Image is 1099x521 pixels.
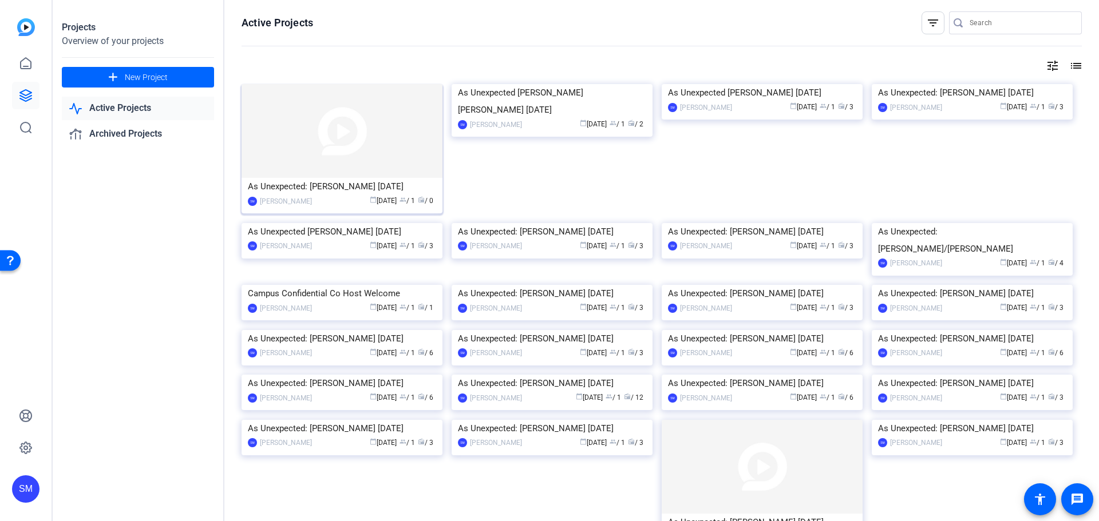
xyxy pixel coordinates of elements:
[610,348,616,355] span: group
[580,348,587,355] span: calendar_today
[1048,348,1055,355] span: radio
[260,437,312,448] div: [PERSON_NAME]
[790,348,797,355] span: calendar_today
[838,393,845,400] span: radio
[580,120,607,128] span: [DATE]
[628,241,635,248] span: radio
[106,70,120,85] mat-icon: add
[248,304,257,313] div: SM
[1048,439,1064,447] span: / 3
[1030,303,1037,310] span: group
[820,241,827,248] span: group
[668,304,677,313] div: SM
[400,242,415,250] span: / 1
[400,241,406,248] span: group
[400,197,415,205] span: / 1
[790,102,797,109] span: calendar_today
[1030,438,1037,445] span: group
[1000,103,1027,111] span: [DATE]
[1000,393,1027,401] span: [DATE]
[820,393,835,401] span: / 1
[248,393,257,403] div: SM
[400,439,415,447] span: / 1
[1048,393,1055,400] span: radio
[1000,439,1027,447] span: [DATE]
[790,393,797,400] span: calendar_today
[418,393,433,401] span: / 6
[820,102,827,109] span: group
[1048,102,1055,109] span: radio
[1030,103,1045,111] span: / 1
[680,102,732,113] div: [PERSON_NAME]
[62,97,214,120] a: Active Projects
[820,393,827,400] span: group
[418,393,425,400] span: radio
[820,103,835,111] span: / 1
[418,348,425,355] span: radio
[580,439,607,447] span: [DATE]
[838,103,853,111] span: / 3
[926,16,940,30] mat-icon: filter_list
[970,16,1073,30] input: Search
[400,348,406,355] span: group
[610,120,616,126] span: group
[418,196,425,203] span: radio
[470,119,522,130] div: [PERSON_NAME]
[790,303,797,310] span: calendar_today
[628,348,635,355] span: radio
[1030,393,1037,400] span: group
[668,241,677,250] div: SM
[610,349,625,357] span: / 1
[62,21,214,34] div: Projects
[470,240,522,252] div: [PERSON_NAME]
[370,303,377,310] span: calendar_today
[242,16,313,30] h1: Active Projects
[458,304,467,313] div: SM
[820,304,835,312] span: / 1
[418,303,425,310] span: radio
[370,439,397,447] span: [DATE]
[878,304,887,313] div: SM
[668,330,856,347] div: As Unexpected: [PERSON_NAME] [DATE]
[248,197,257,206] div: SM
[668,285,856,302] div: As Unexpected: [PERSON_NAME] [DATE]
[790,393,817,401] span: [DATE]
[400,438,406,445] span: group
[580,304,607,312] span: [DATE]
[1000,348,1007,355] span: calendar_today
[878,258,887,268] div: SM
[418,197,433,205] span: / 0
[890,102,942,113] div: [PERSON_NAME]
[248,223,436,240] div: As Unexpected [PERSON_NAME] [DATE]
[418,242,433,250] span: / 3
[820,349,835,357] span: / 1
[1070,492,1084,506] mat-icon: message
[628,242,643,250] span: / 3
[878,84,1066,101] div: As Unexpected: [PERSON_NAME] [DATE]
[248,420,436,437] div: As Unexpected: [PERSON_NAME] [DATE]
[820,348,827,355] span: group
[890,303,942,314] div: [PERSON_NAME]
[1048,349,1064,357] span: / 6
[458,438,467,447] div: SM
[400,393,415,401] span: / 1
[668,393,677,403] div: SM
[370,438,377,445] span: calendar_today
[624,393,631,400] span: radio
[576,393,603,401] span: [DATE]
[470,303,522,314] div: [PERSON_NAME]
[580,303,587,310] span: calendar_today
[370,393,377,400] span: calendar_today
[418,241,425,248] span: radio
[260,347,312,359] div: [PERSON_NAME]
[580,438,587,445] span: calendar_today
[1048,303,1055,310] span: radio
[458,393,467,403] div: SM
[260,196,312,207] div: [PERSON_NAME]
[610,439,625,447] span: / 1
[580,241,587,248] span: calendar_today
[1048,393,1064,401] span: / 3
[458,285,646,302] div: As Unexpected: [PERSON_NAME] [DATE]
[458,223,646,240] div: As Unexpected: [PERSON_NAME] [DATE]
[1048,304,1064,312] span: / 3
